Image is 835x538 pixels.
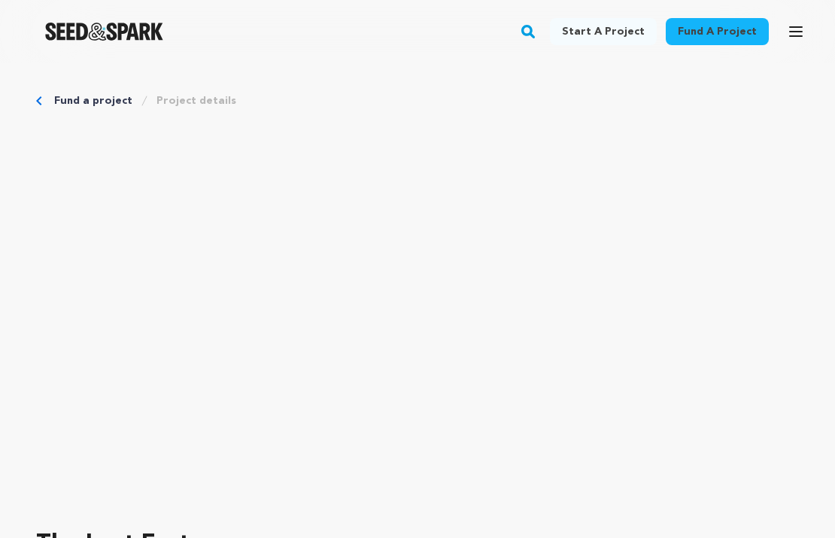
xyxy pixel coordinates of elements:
a: Fund a project [666,18,769,45]
img: Seed&Spark Logo Dark Mode [45,23,163,41]
a: Project details [156,93,236,108]
a: Start a project [550,18,657,45]
a: Seed&Spark Homepage [45,23,163,41]
a: Fund a project [54,93,132,108]
div: Breadcrumb [36,93,799,108]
